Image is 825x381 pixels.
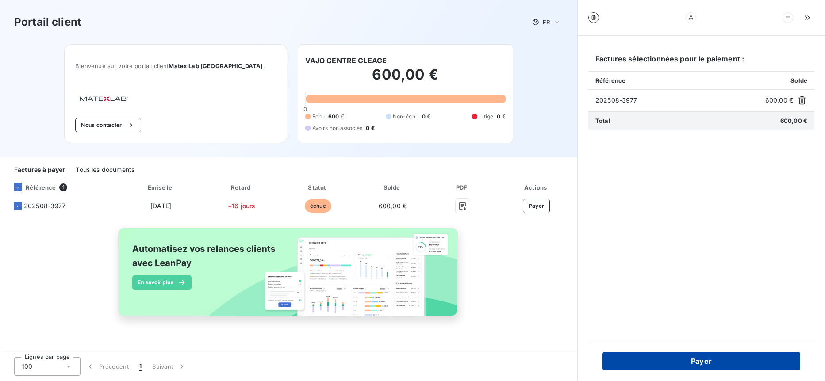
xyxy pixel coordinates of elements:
span: 0 [303,106,307,113]
span: Total [595,117,610,124]
div: Actions [497,183,576,192]
span: 0 € [497,113,505,121]
span: FR [543,19,550,26]
span: Non-échu [393,113,418,121]
span: 600 € [328,113,344,121]
button: Suivant [147,357,192,376]
span: Matex Lab [GEOGRAPHIC_DATA] [169,62,263,69]
span: 600,00 € [379,202,407,210]
button: Payer [602,352,800,370]
span: Litige [479,113,493,121]
div: Référence [7,183,56,191]
div: Tous les documents [76,161,134,179]
span: 1 [139,362,142,371]
img: banner [110,222,468,331]
button: Précédent [81,357,134,376]
div: Retard [205,183,279,192]
button: Payer [523,199,550,213]
span: 1 [59,183,67,191]
span: +16 jours [228,202,255,210]
span: 0 € [366,124,374,132]
span: 0 € [422,113,430,121]
div: Statut [282,183,354,192]
div: Factures à payer [14,161,65,179]
h6: Factures sélectionnées pour le paiement : [588,53,814,71]
span: 600,00 € [765,96,793,105]
span: 100 [22,362,32,371]
span: 202508-3977 [24,202,66,210]
span: [DATE] [150,202,171,210]
span: Référence [595,77,625,84]
span: Échu [312,113,325,121]
button: Nous contacter [75,118,141,132]
h6: VAJO CENTRE CLEAGE [305,55,387,66]
div: PDF [431,183,494,192]
span: échue [305,199,331,213]
h3: Portail client [14,14,81,30]
button: 1 [134,357,147,376]
img: Company logo [75,92,132,104]
span: 202508-3977 [595,96,762,105]
div: Solde [357,183,427,192]
div: Émise le [120,183,201,192]
h2: 600,00 € [305,66,506,92]
span: 600,00 € [780,117,807,124]
span: Solde [790,77,807,84]
span: Avoirs non associés [312,124,363,132]
span: Bienvenue sur votre portail client . [75,62,276,69]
